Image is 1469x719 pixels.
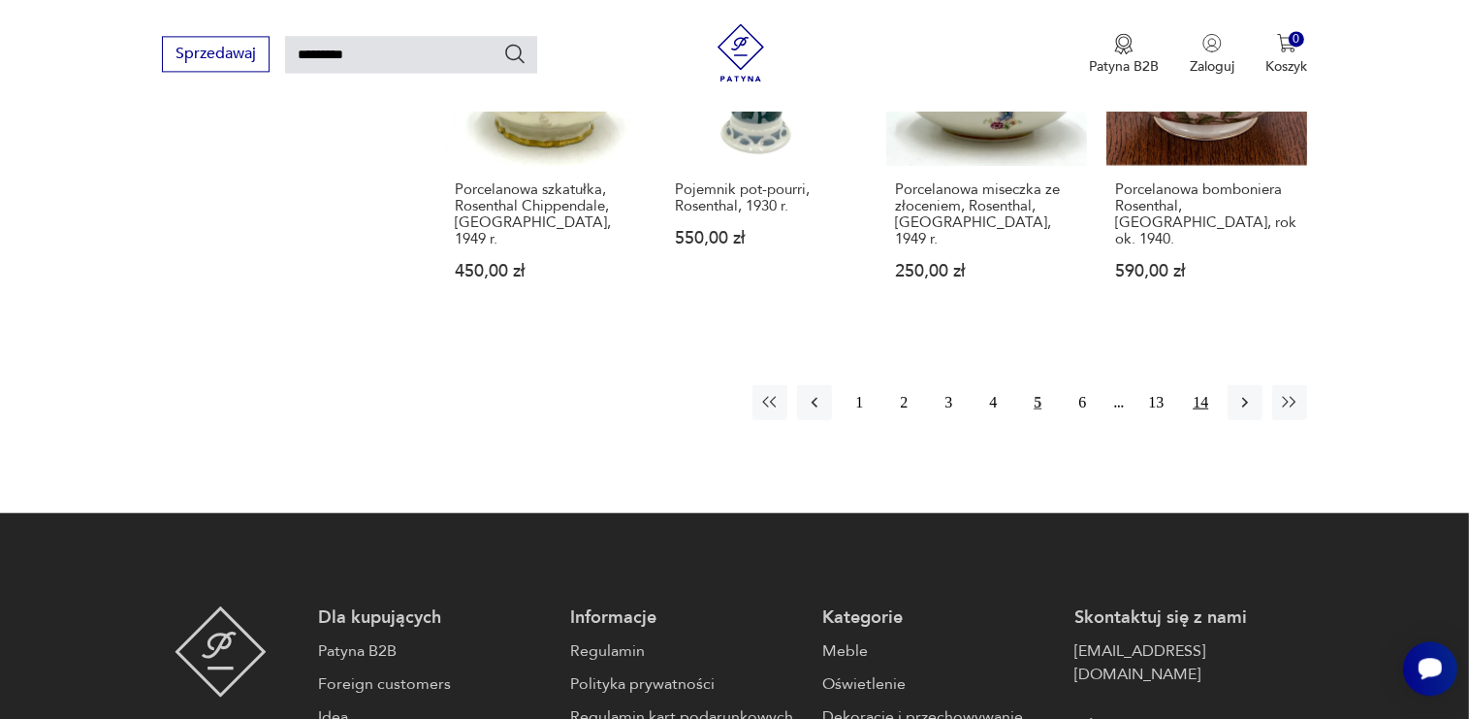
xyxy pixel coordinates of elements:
[1183,384,1218,419] button: 14
[162,49,270,62] a: Sprzedawaj
[570,638,803,662] a: Regulamin
[503,42,527,65] button: Szukaj
[1190,57,1234,76] p: Zaloguj
[1089,33,1159,76] a: Ikona medaluPatyna B2B
[175,605,267,697] img: Patyna - sklep z meblami i dekoracjami vintage
[842,384,877,419] button: 1
[1202,33,1222,52] img: Ikonka użytkownika
[1403,641,1457,696] iframe: Smartsupp widget button
[318,638,551,662] a: Patyna B2B
[162,36,270,72] button: Sprzedawaj
[1114,33,1134,54] img: Ikona medalu
[1115,262,1298,278] p: 590,00 zł
[1277,33,1296,52] img: Ikona koszyka
[570,671,803,695] a: Polityka prywatności
[1138,384,1173,419] button: 13
[822,605,1055,629] p: Kategorie
[1089,33,1159,76] button: Patyna B2B
[1074,638,1307,685] a: [EMAIL_ADDRESS][DOMAIN_NAME]
[822,671,1055,695] a: Oświetlenie
[318,671,551,695] a: Foreign customers
[1089,57,1159,76] p: Patyna B2B
[1074,605,1307,629] p: Skontaktuj się z nami
[931,384,966,419] button: 3
[570,605,803,629] p: Informacje
[1020,384,1055,419] button: 5
[822,638,1055,662] a: Meble
[455,180,638,246] h3: Porcelanowa szkatułka, Rosenthal Chippendale, [GEOGRAPHIC_DATA], 1949 r.
[455,262,638,278] p: 450,00 zł
[895,180,1078,246] h3: Porcelanowa miseczka ze złoceniem, Rosenthal, [GEOGRAPHIC_DATA], 1949 r.
[1065,384,1100,419] button: 6
[318,605,551,629] p: Dla kupujących
[1115,180,1298,246] h3: Porcelanowa bomboniera Rosenthal, [GEOGRAPHIC_DATA], rok ok. 1940.
[895,262,1078,278] p: 250,00 zł
[1289,31,1305,48] div: 0
[1265,33,1307,76] button: 0Koszyk
[712,23,770,82] img: Patyna - sklep z meblami i dekoracjami vintage
[886,384,921,419] button: 2
[1265,57,1307,76] p: Koszyk
[675,180,858,213] h3: Pojemnik pot-pourri, Rosenthal, 1930 r.
[975,384,1010,419] button: 4
[1190,33,1234,76] button: Zaloguj
[675,229,858,245] p: 550,00 zł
